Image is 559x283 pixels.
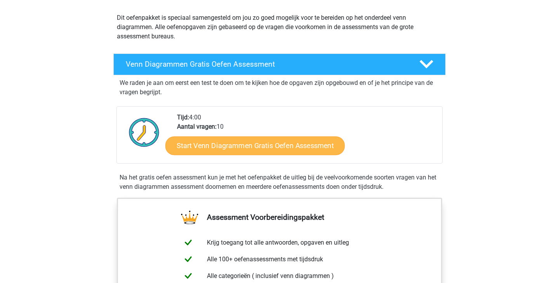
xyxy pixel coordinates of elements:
[117,13,442,41] p: Dit oefenpakket is speciaal samengesteld om jou zo goed mogelijk voor te bereiden op het onderdee...
[125,113,164,152] img: Klok
[177,123,217,130] b: Aantal vragen:
[126,60,407,69] h4: Venn Diagrammen Gratis Oefen Assessment
[165,136,345,155] a: Start Venn Diagrammen Gratis Oefen Assessment
[177,114,189,121] b: Tijd:
[110,53,449,75] a: Venn Diagrammen Gratis Oefen Assessment
[116,173,443,192] div: Na het gratis oefen assessment kun je met het oefenpakket de uitleg bij de veelvoorkomende soorte...
[171,113,442,163] div: 4:00 10
[120,78,439,97] p: We raden je aan om eerst een test te doen om te kijken hoe de opgaven zijn opgebouwd en of je het...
